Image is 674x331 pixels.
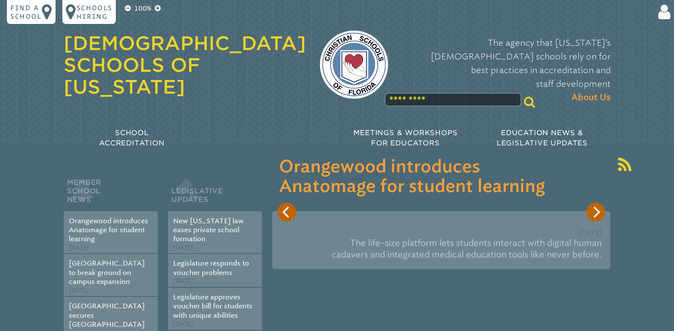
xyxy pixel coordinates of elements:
h3: Orangewood introduces Anatomage for student learning [279,157,603,197]
span: About Us [571,91,611,104]
a: Legislature responds to voucher problems [173,259,249,276]
span: Education News & Legislative Updates [497,129,588,147]
p: The agency that [US_STATE]’s [DEMOGRAPHIC_DATA] schools rely on for best practices in accreditati... [402,36,611,104]
a: Legislature approves voucher bill for students with unique abilities [173,293,253,319]
span: School Accreditation [99,129,164,147]
span: [DATE] [69,287,89,294]
h2: Member School News [64,176,158,211]
a: [GEOGRAPHIC_DATA] to break ground on campus expansion [69,259,145,286]
p: 100% [132,3,153,14]
a: New [US_STATE] law eases private school formation [173,217,244,243]
img: csf-logo-web-colors.png [320,30,388,99]
span: Professional Development [206,129,331,137]
p: Find a school [10,3,42,21]
span: [DATE] [173,320,193,328]
a: [DEMOGRAPHIC_DATA] Schools of [US_STATE] [64,32,306,98]
h2: Legislative Updates [168,176,262,211]
span: [DATE] [578,229,602,237]
span: [DATE] [173,244,193,251]
span: [DATE] [69,244,89,251]
button: Previous [277,203,296,222]
span: Meetings & Workshops for Educators [353,129,458,147]
span: [DATE] [173,278,193,285]
p: Schools Hiring [77,3,112,21]
p: The life-size platform lets students interact with digital human cadavers and integrated medical ... [281,234,602,264]
button: Next [586,203,605,222]
a: Orangewood introduces Anatomage for student learning [69,217,148,243]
